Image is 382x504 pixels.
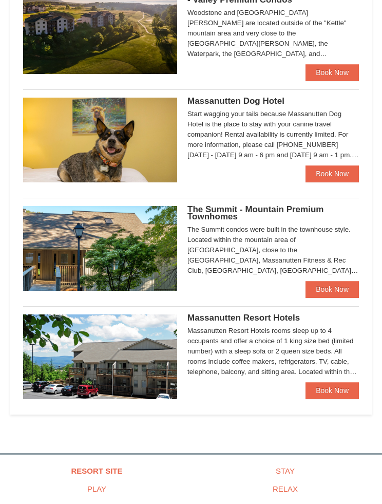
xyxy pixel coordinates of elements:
[187,313,300,323] span: Massanutten Resort Hotels
[187,8,359,59] div: Woodstone and [GEOGRAPHIC_DATA][PERSON_NAME] are located outside of the "Kettle" mountain area an...
[187,225,359,276] div: The Summit condos were built in the townhouse style. Located within the mountain area of [GEOGRAP...
[3,462,191,480] a: Resort Site
[305,281,359,297] a: Book Now
[191,480,379,498] a: Relax
[305,165,359,182] a: Book Now
[23,314,177,399] img: 19219026-1-e3b4ac8e.jpg
[187,109,359,160] div: Start wagging your tails because Massanutten Dog Hotel is the place to stay with your canine trav...
[187,96,284,106] span: Massanutten Dog Hotel
[305,382,359,399] a: Book Now
[187,204,323,221] span: The Summit - Mountain Premium Townhomes
[3,480,191,498] a: Play
[23,206,177,290] img: 19219034-1-0eee7e00.jpg
[23,98,177,182] img: 27428181-5-81c892a3.jpg
[305,64,359,81] a: Book Now
[187,326,359,377] div: Massanutten Resort Hotels rooms sleep up to 4 occupants and offer a choice of 1 king size bed (li...
[191,462,379,480] a: Stay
